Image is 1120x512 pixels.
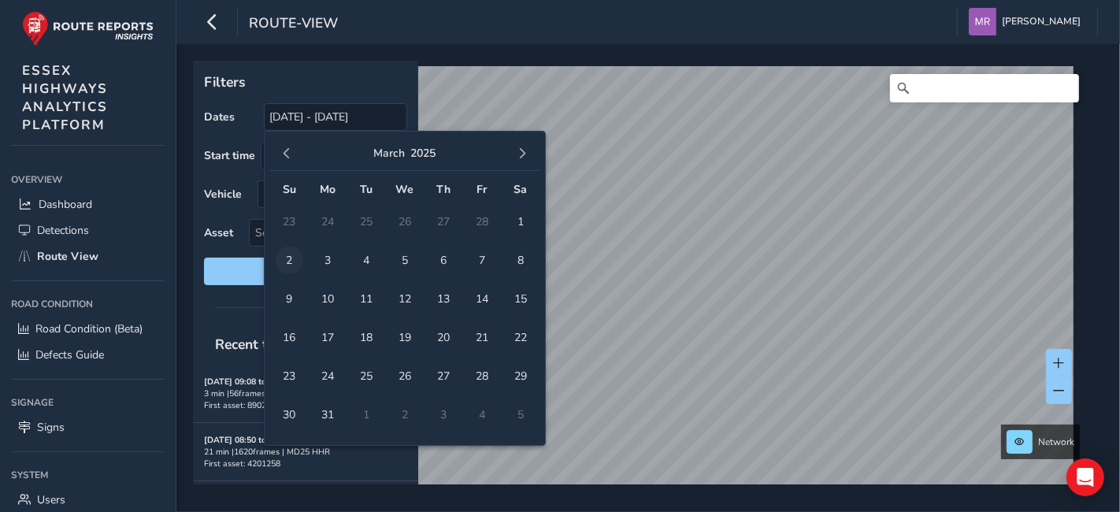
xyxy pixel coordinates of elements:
span: Fr [477,182,488,197]
span: 18 [353,324,380,351]
span: Select an asset code [250,220,380,246]
span: 28 [469,362,496,390]
span: Defects Guide [35,347,104,362]
span: 5 [391,247,419,274]
p: Filters [204,72,407,92]
label: Dates [204,109,235,124]
span: 1 [507,208,535,236]
span: Detections [37,223,89,238]
button: 2025 [410,146,436,161]
span: 9 [276,285,303,313]
a: Road Condition (Beta) [11,316,165,342]
span: ESSEX HIGHWAYS ANALYTICS PLATFORM [22,61,108,134]
span: 8 [507,247,535,274]
span: Network [1038,436,1074,448]
span: 4 [353,247,380,274]
span: 3 [314,247,342,274]
span: 10 [314,285,342,313]
span: Th [436,182,451,197]
button: March [373,146,405,161]
span: 17 [314,324,342,351]
span: 2 [276,247,303,274]
span: 22 [507,324,535,351]
span: 11 [353,285,380,313]
a: Dashboard [11,191,165,217]
span: 14 [469,285,496,313]
span: Signs [37,420,65,435]
span: 26 [391,362,419,390]
span: First asset: 4201258 [204,458,280,469]
a: Detections [11,217,165,243]
span: Su [283,182,296,197]
span: Route View [37,249,98,264]
span: 13 [430,285,458,313]
span: 20 [430,324,458,351]
span: 30 [276,401,303,429]
span: Dashboard [39,197,92,212]
span: [PERSON_NAME] [1002,8,1081,35]
span: 29 [507,362,535,390]
strong: [DATE] 09:08 to 09:10 [204,376,287,388]
span: First asset: 8902080 [204,399,280,411]
div: Select vehicle [258,181,380,207]
span: 6 [430,247,458,274]
strong: [DATE] 08:50 to 09:10 [204,434,287,446]
span: 16 [276,324,303,351]
div: 21 min | 1620 frames | MD25 HHR [204,446,407,458]
div: System [11,463,165,487]
span: 15 [507,285,535,313]
label: Start time [204,148,255,163]
input: Search [890,74,1079,102]
a: Signs [11,414,165,440]
label: Vehicle [204,187,242,202]
span: 19 [391,324,419,351]
span: Tu [360,182,373,197]
span: Reset filters [216,264,395,279]
img: rr logo [22,11,154,46]
a: Route View [11,243,165,269]
span: 25 [353,362,380,390]
div: Road Condition [11,292,165,316]
label: Asset [204,225,233,240]
span: Road Condition (Beta) [35,321,143,336]
button: [PERSON_NAME] [969,8,1086,35]
div: 3 min | 56 frames | MW73 YNM [204,388,407,399]
span: Recent trips [204,324,303,365]
span: Mo [320,182,336,197]
span: 7 [469,247,496,274]
span: Users [37,492,65,507]
div: Signage [11,391,165,414]
img: diamond-layout [969,8,996,35]
span: 31 [314,401,342,429]
span: 24 [314,362,342,390]
span: 27 [430,362,458,390]
span: 23 [276,362,303,390]
canvas: Map [198,66,1074,503]
a: Defects Guide [11,342,165,368]
span: Sa [514,182,528,197]
span: We [396,182,414,197]
div: Overview [11,168,165,191]
span: 21 [469,324,496,351]
div: Open Intercom Messenger [1066,458,1104,496]
button: Reset filters [204,258,407,285]
span: route-view [249,13,338,35]
span: 12 [391,285,419,313]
